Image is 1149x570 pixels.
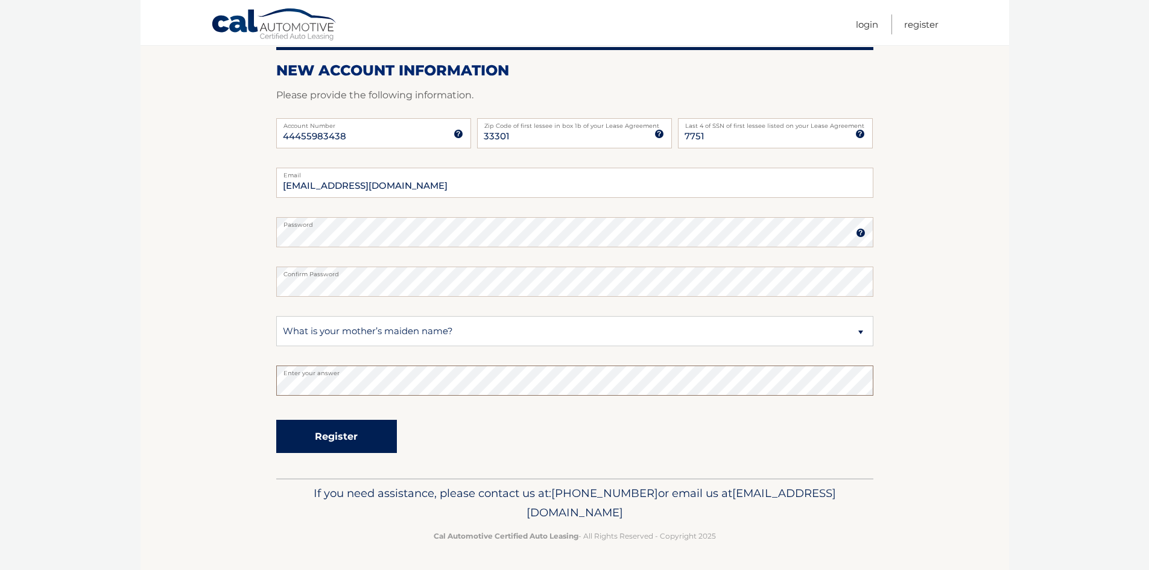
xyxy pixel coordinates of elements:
[276,87,873,104] p: Please provide the following information.
[276,267,873,276] label: Confirm Password
[477,118,672,148] input: Zip Code
[856,228,866,238] img: tooltip.svg
[276,420,397,453] button: Register
[276,217,873,227] label: Password
[678,118,873,148] input: SSN or EIN (last 4 digits only)
[284,530,866,542] p: - All Rights Reserved - Copyright 2025
[527,486,836,519] span: [EMAIL_ADDRESS][DOMAIN_NAME]
[276,168,873,177] label: Email
[654,129,664,139] img: tooltip.svg
[904,14,939,34] a: Register
[477,118,672,128] label: Zip Code of first lessee in box 1b of your Lease Agreement
[434,531,578,540] strong: Cal Automotive Certified Auto Leasing
[284,484,866,522] p: If you need assistance, please contact us at: or email us at
[454,129,463,139] img: tooltip.svg
[678,118,873,128] label: Last 4 of SSN of first lessee listed on your Lease Agreement
[276,168,873,198] input: Email
[276,366,873,375] label: Enter your answer
[855,129,865,139] img: tooltip.svg
[211,8,338,43] a: Cal Automotive
[551,486,658,500] span: [PHONE_NUMBER]
[276,118,471,128] label: Account Number
[276,118,471,148] input: Account Number
[856,14,878,34] a: Login
[276,62,873,80] h2: New Account Information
